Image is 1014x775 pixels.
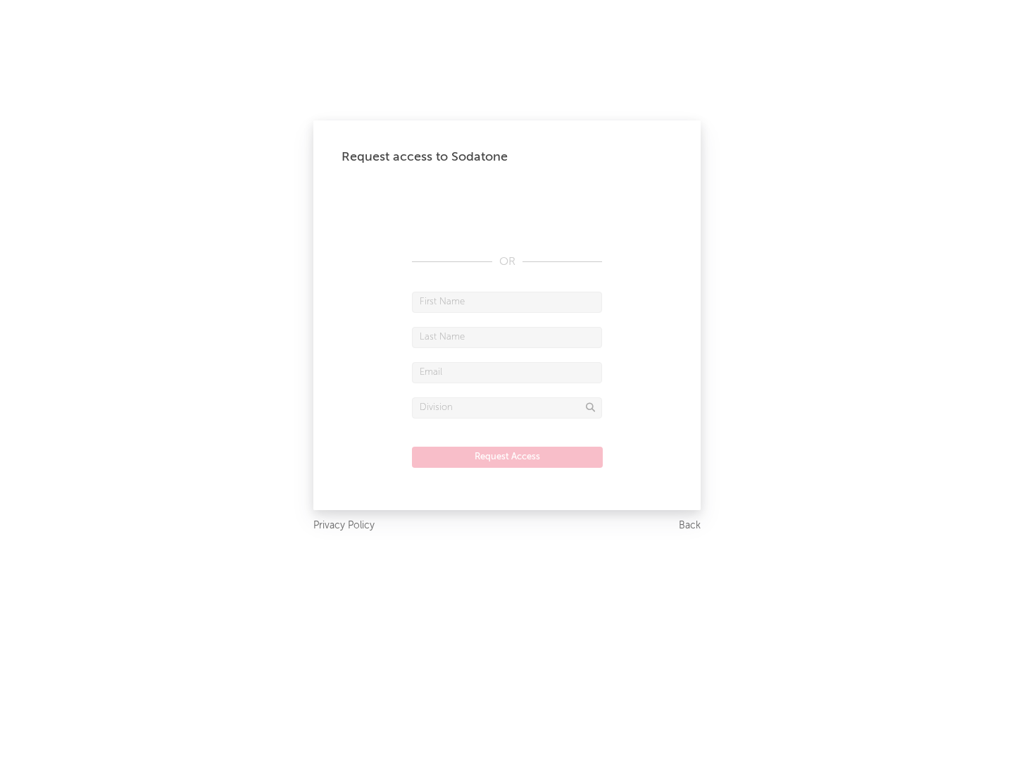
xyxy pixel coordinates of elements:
div: Request access to Sodatone [342,149,672,166]
div: OR [412,254,602,271]
a: Privacy Policy [313,517,375,535]
input: Division [412,397,602,418]
button: Request Access [412,447,603,468]
input: First Name [412,292,602,313]
a: Back [679,517,701,535]
input: Email [412,362,602,383]
input: Last Name [412,327,602,348]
